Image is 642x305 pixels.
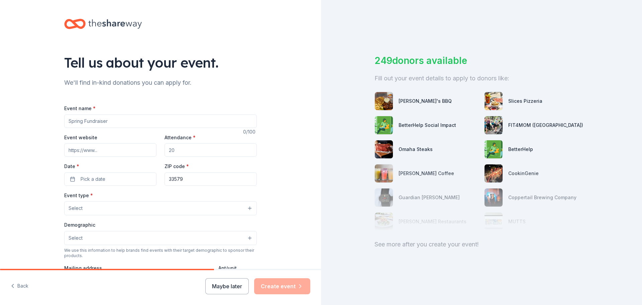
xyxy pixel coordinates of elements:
[69,234,83,242] span: Select
[485,116,503,134] img: photo for FIT4MOM (Tampa Bay)
[374,239,588,250] div: See more after you create your event!
[218,265,237,272] label: Apt/unit
[165,163,189,170] label: ZIP code
[64,192,93,199] label: Event type
[64,265,102,272] label: Mailing address
[399,145,433,153] div: Omaha Steaks
[11,279,28,293] button: Back
[374,73,588,84] div: Fill out your event details to apply to donors like:
[64,115,257,128] input: Spring Fundraiser
[205,278,249,294] button: Maybe later
[375,116,393,134] img: photo for BetterHelp Social Impact
[374,54,588,68] div: 249 donors available
[485,140,503,158] img: photo for BetterHelp
[64,134,97,141] label: Event website
[64,231,257,245] button: Select
[508,121,583,129] div: FIT4MOM ([GEOGRAPHIC_DATA])
[64,143,156,157] input: https://www...
[243,128,257,136] div: 0 /100
[399,97,452,105] div: [PERSON_NAME]'s BBQ
[485,92,503,110] img: photo for Slices Pizzeria
[64,248,257,258] div: We use this information to help brands find events with their target demographic to sponsor their...
[508,97,542,105] div: Slices Pizzeria
[64,201,257,215] button: Select
[165,134,196,141] label: Attendance
[64,53,257,72] div: Tell us about your event.
[81,175,105,183] span: Pick a date
[64,77,257,88] div: We'll find in-kind donations you can apply for.
[375,92,393,110] img: photo for Bubbaque's BBQ
[165,172,257,186] input: 12345 (U.S. only)
[64,172,156,186] button: Pick a date
[69,204,83,212] span: Select
[64,163,156,170] label: Date
[399,121,456,129] div: BetterHelp Social Impact
[64,222,95,228] label: Demographic
[375,140,393,158] img: photo for Omaha Steaks
[64,105,96,112] label: Event name
[165,143,257,157] input: 20
[508,145,533,153] div: BetterHelp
